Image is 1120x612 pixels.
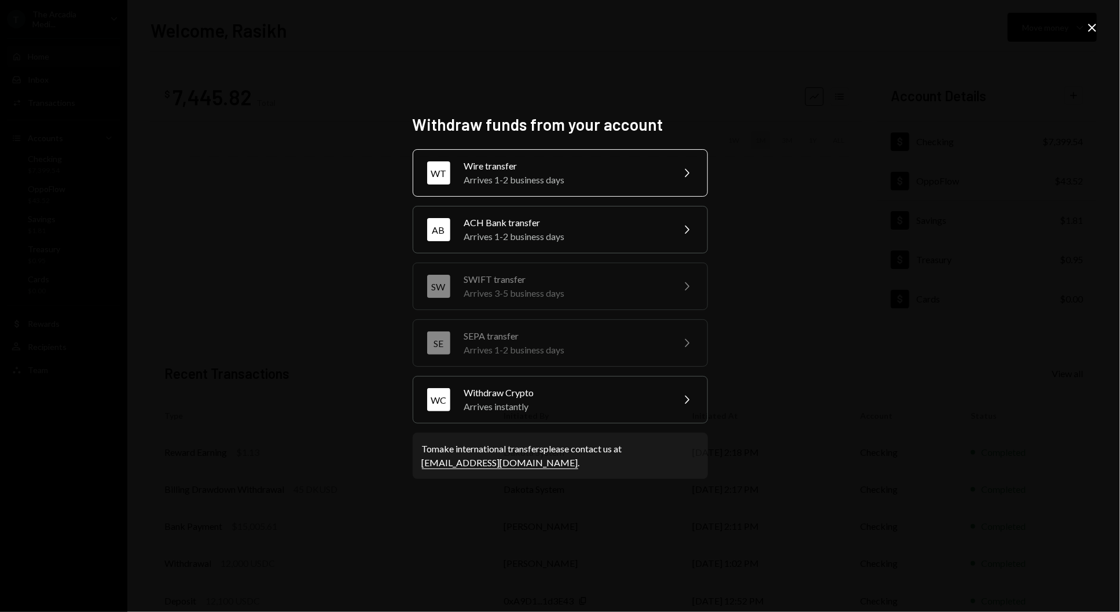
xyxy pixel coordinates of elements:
[464,286,666,300] div: Arrives 3-5 business days
[427,275,450,298] div: SW
[422,442,699,470] div: To make international transfers please contact us at .
[464,159,666,173] div: Wire transfer
[413,263,708,310] button: SWSWIFT transferArrives 3-5 business days
[413,319,708,367] button: SESEPA transferArrives 1-2 business days
[427,388,450,411] div: WC
[413,149,708,197] button: WTWire transferArrives 1-2 business days
[413,113,708,136] h2: Withdraw funds from your account
[427,331,450,355] div: SE
[464,173,666,187] div: Arrives 1-2 business days
[413,206,708,253] button: ABACH Bank transferArrives 1-2 business days
[464,230,666,244] div: Arrives 1-2 business days
[464,386,666,400] div: Withdraw Crypto
[413,376,708,423] button: WCWithdraw CryptoArrives instantly
[464,400,666,414] div: Arrives instantly
[427,218,450,241] div: AB
[464,329,666,343] div: SEPA transfer
[464,216,666,230] div: ACH Bank transfer
[422,457,578,469] a: [EMAIL_ADDRESS][DOMAIN_NAME]
[464,343,666,357] div: Arrives 1-2 business days
[464,272,666,286] div: SWIFT transfer
[427,161,450,185] div: WT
